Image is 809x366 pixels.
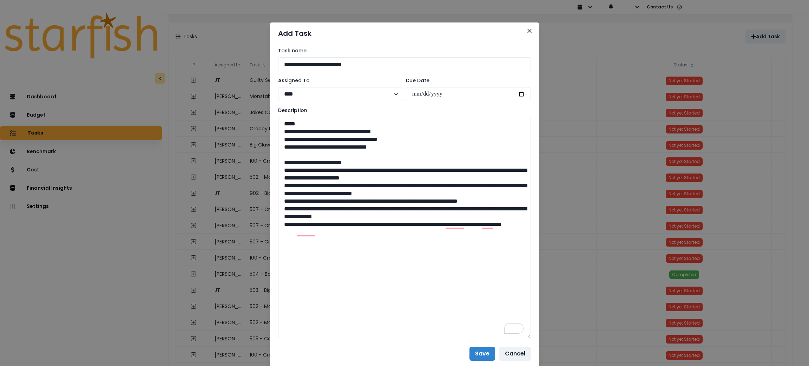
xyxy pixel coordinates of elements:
label: Due Date [406,77,527,84]
button: Cancel [499,347,531,361]
button: Save [469,347,495,361]
label: Assigned To [278,77,399,84]
header: Add Task [270,22,539,44]
button: Close [524,25,535,37]
label: Task name [278,47,527,54]
label: Description [278,107,527,114]
textarea: To enrich screen reader interactions, please activate Accessibility in Grammarly extension settings [278,117,531,338]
